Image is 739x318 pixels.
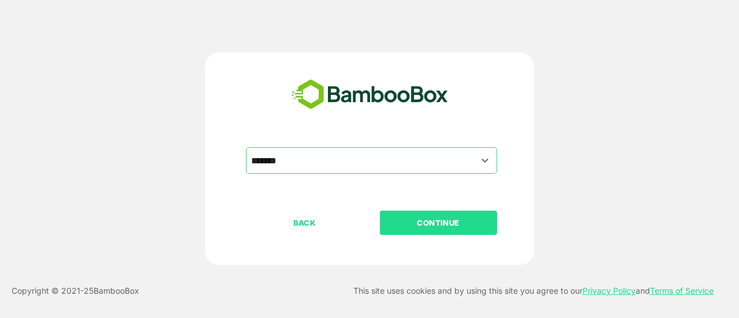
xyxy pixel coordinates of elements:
a: Privacy Policy [583,286,636,295]
img: bamboobox [285,76,454,114]
p: CONTINUE [380,216,496,229]
p: This site uses cookies and by using this site you agree to our and [353,284,714,298]
p: BACK [247,216,363,229]
a: Terms of Service [650,286,714,295]
button: Open [477,152,493,168]
button: BACK [246,211,363,235]
button: CONTINUE [380,211,497,235]
p: Copyright © 2021- 25 BambooBox [12,284,139,298]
